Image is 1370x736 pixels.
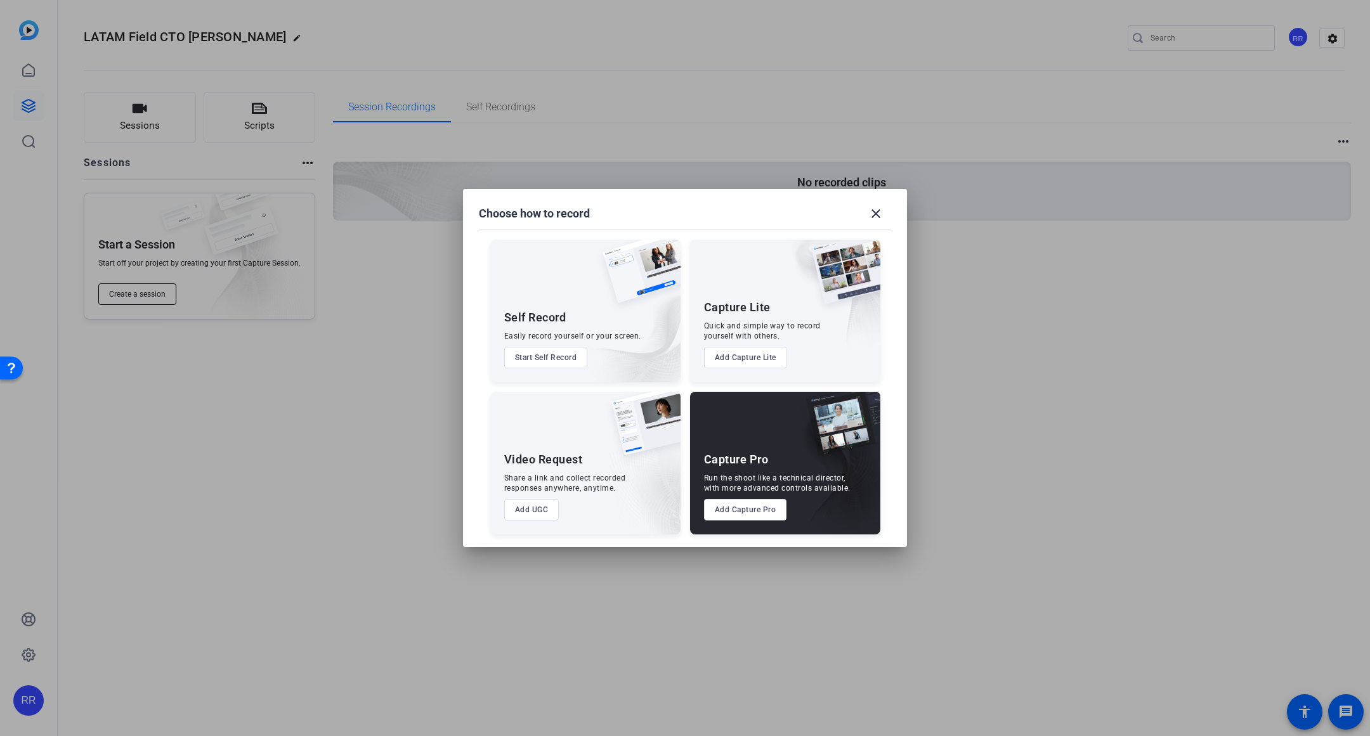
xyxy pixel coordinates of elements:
[802,240,880,317] img: capture-lite.png
[602,392,681,468] img: ugc-content.png
[504,499,559,520] button: Add UGC
[479,206,590,221] h1: Choose how to record
[704,347,787,368] button: Add Capture Lite
[504,310,566,325] div: Self Record
[704,300,771,315] div: Capture Lite
[704,473,851,493] div: Run the shoot like a technical director, with more advanced controls available.
[704,452,769,467] div: Capture Pro
[868,206,884,221] mat-icon: close
[767,240,880,366] img: embarkstudio-capture-lite.png
[570,267,681,382] img: embarkstudio-self-record.png
[704,499,787,520] button: Add Capture Pro
[704,321,821,341] div: Quick and simple way to record yourself with others.
[797,392,880,469] img: capture-pro.png
[504,331,641,341] div: Easily record yourself or your screen.
[607,431,681,534] img: embarkstudio-ugc-content.png
[504,347,588,368] button: Start Self Record
[504,473,626,493] div: Share a link and collect recorded responses anywhere, anytime.
[504,452,583,467] div: Video Request
[593,240,681,316] img: self-record.png
[786,408,880,534] img: embarkstudio-capture-pro.png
